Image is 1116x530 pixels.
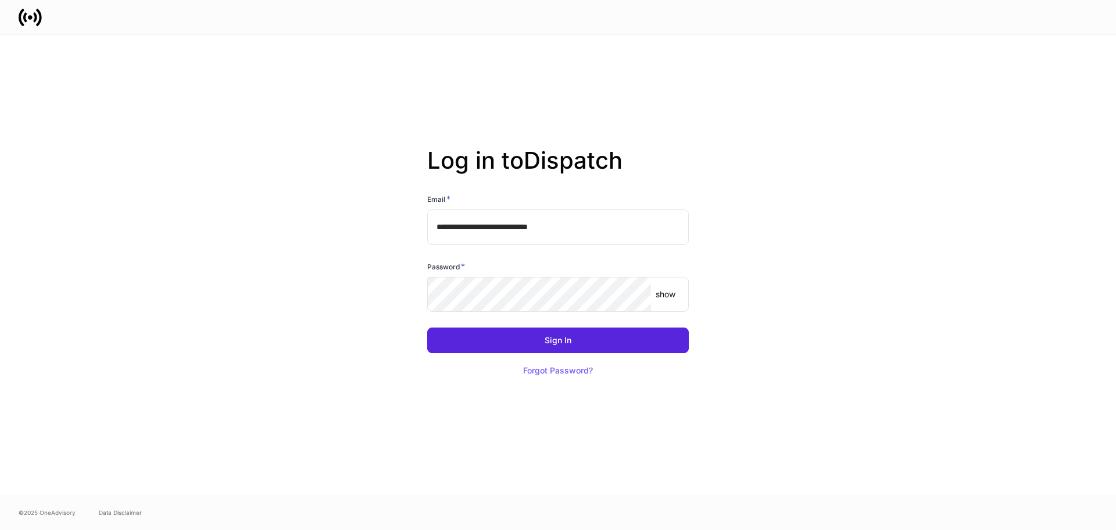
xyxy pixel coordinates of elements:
p: show [656,289,675,300]
span: © 2025 OneAdvisory [19,508,76,517]
button: Forgot Password? [509,358,607,383]
div: Sign In [545,336,571,344]
button: Sign In [427,328,689,353]
h6: Password [427,261,465,272]
h6: Email [427,193,450,205]
h2: Log in to Dispatch [427,147,689,193]
div: Forgot Password? [523,367,593,375]
a: Data Disclaimer [99,508,142,517]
